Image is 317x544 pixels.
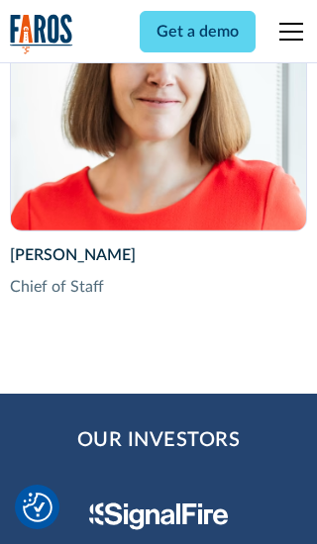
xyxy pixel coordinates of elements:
[89,502,229,530] img: Signal Fire Logo
[10,14,73,54] img: Logo of the analytics and reporting company Faros.
[10,243,308,267] div: [PERSON_NAME]
[77,425,241,455] h2: Our Investors
[267,8,307,55] div: menu
[23,493,53,522] button: Cookie Settings
[10,275,308,299] div: Chief of Staff
[23,493,53,522] img: Revisit consent button
[10,14,73,54] a: home
[140,11,256,52] a: Get a demo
